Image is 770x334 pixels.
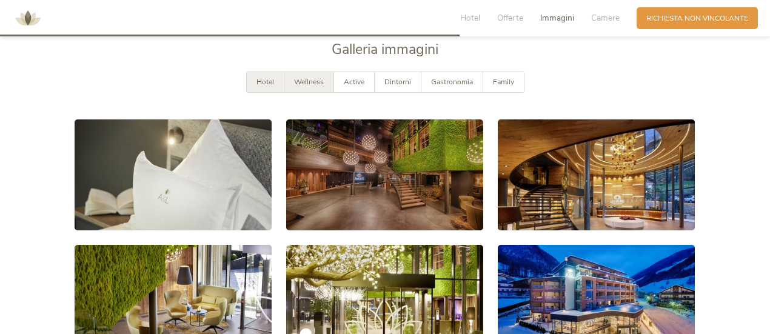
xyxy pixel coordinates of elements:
[10,15,46,21] a: AMONTI & LUNARIS Wellnessresort
[646,13,748,24] span: Richiesta non vincolante
[256,77,274,87] span: Hotel
[344,77,364,87] span: Active
[540,12,574,24] span: Immagini
[493,77,514,87] span: Family
[591,12,620,24] span: Camere
[384,77,411,87] span: Dintorni
[431,77,473,87] span: Gastronomia
[497,12,523,24] span: Offerte
[332,40,438,59] span: Galleria immagini
[294,77,324,87] span: Wellness
[460,12,480,24] span: Hotel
